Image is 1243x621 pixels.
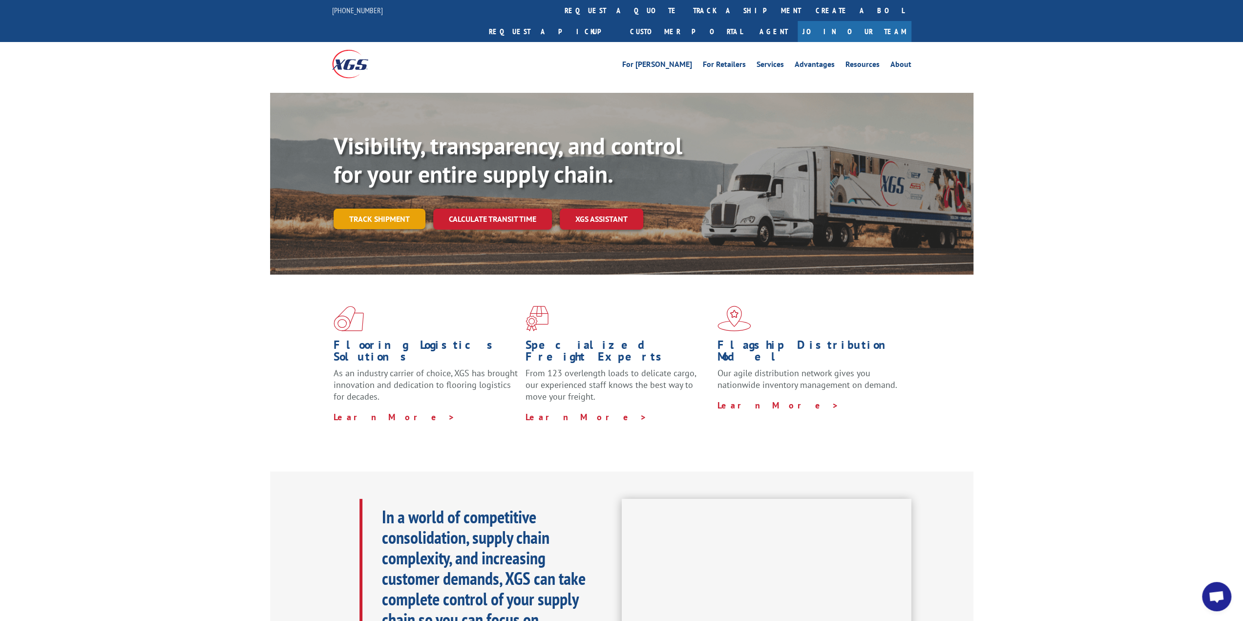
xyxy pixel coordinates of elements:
[717,367,897,390] span: Our agile distribution network gives you nationwide inventory management on demand.
[560,209,643,230] a: XGS ASSISTANT
[334,367,518,402] span: As an industry carrier of choice, XGS has brought innovation and dedication to flooring logistics...
[1202,582,1231,611] div: Open chat
[845,61,880,71] a: Resources
[332,5,383,15] a: [PHONE_NUMBER]
[795,61,835,71] a: Advantages
[334,339,518,367] h1: Flooring Logistics Solutions
[526,339,710,367] h1: Specialized Freight Experts
[526,306,548,331] img: xgs-icon-focused-on-flooring-red
[482,21,623,42] a: Request a pickup
[717,306,751,331] img: xgs-icon-flagship-distribution-model-red
[334,209,425,229] a: Track shipment
[334,306,364,331] img: xgs-icon-total-supply-chain-intelligence-red
[757,61,784,71] a: Services
[622,61,692,71] a: For [PERSON_NAME]
[798,21,911,42] a: Join Our Team
[334,130,682,189] b: Visibility, transparency, and control for your entire supply chain.
[433,209,552,230] a: Calculate transit time
[750,21,798,42] a: Agent
[334,411,455,423] a: Learn More >
[717,339,902,367] h1: Flagship Distribution Model
[526,367,710,411] p: From 123 overlength loads to delicate cargo, our experienced staff knows the best way to move you...
[526,411,647,423] a: Learn More >
[703,61,746,71] a: For Retailers
[717,400,839,411] a: Learn More >
[890,61,911,71] a: About
[623,21,750,42] a: Customer Portal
